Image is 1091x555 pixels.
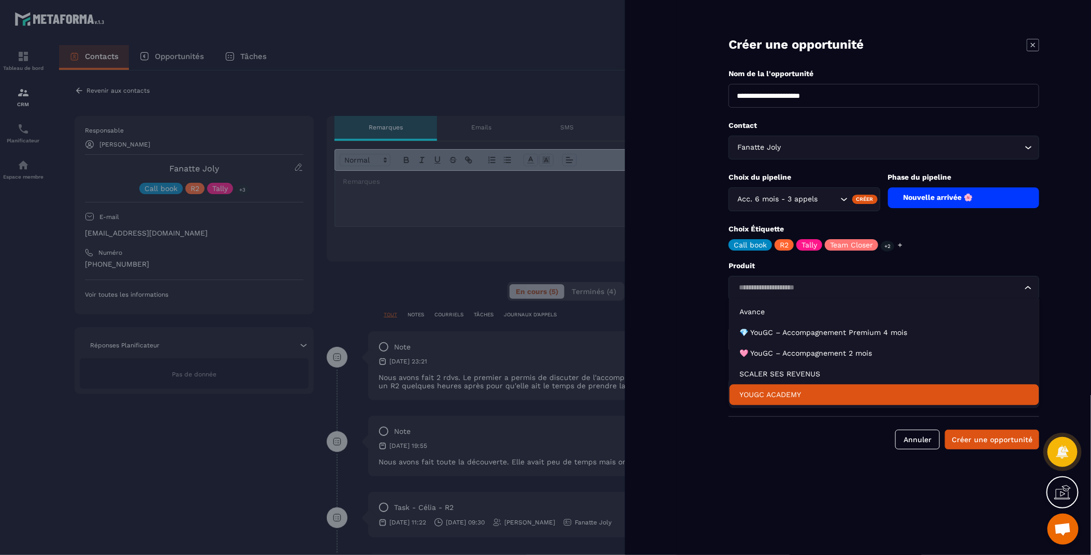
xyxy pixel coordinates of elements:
[780,241,789,249] p: R2
[729,69,1039,79] p: Nom de la l'opportunité
[740,307,1029,317] p: Avance
[820,194,838,205] input: Search for option
[735,142,783,153] span: Fanatte Joly
[735,282,1022,294] input: Search for option
[729,261,1039,271] p: Produit
[895,430,940,449] button: Annuler
[729,136,1039,159] div: Search for option
[729,172,880,182] p: Choix du pipeline
[802,241,817,249] p: Tally
[729,187,880,211] div: Search for option
[888,172,1040,182] p: Phase du pipeline
[740,328,1029,338] p: 💎 YouGC – Accompagnement Premium 4 mois
[734,241,767,249] p: Call book
[729,276,1039,300] div: Search for option
[729,224,1039,234] p: Choix Étiquette
[945,430,1039,449] button: Créer une opportunité
[740,369,1029,379] p: SCALER SES REVENUS
[740,348,1029,359] p: 🩷 YouGC – Accompagnement 2 mois
[852,195,878,204] div: Créer
[830,241,873,249] p: Team Closer
[783,142,1022,153] input: Search for option
[729,36,864,53] p: Créer une opportunité
[729,121,1039,130] p: Contact
[735,194,820,205] span: Acc. 6 mois - 3 appels
[881,241,894,252] p: +2
[1048,514,1079,545] div: Ouvrir le chat
[740,390,1029,400] p: YOUGC ACADEMY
